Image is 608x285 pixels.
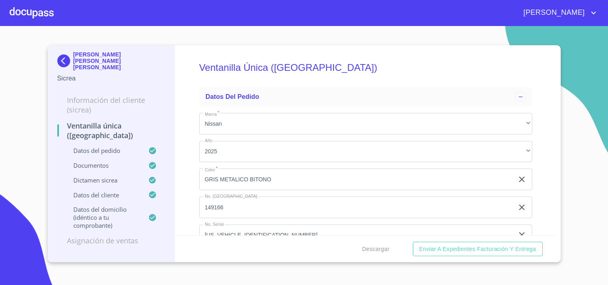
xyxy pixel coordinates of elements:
[199,51,532,84] h5: Ventanilla Única ([GEOGRAPHIC_DATA])
[517,203,527,212] button: clear input
[517,6,598,19] button: account of current user
[57,236,165,245] p: Asignación de Ventas
[57,121,165,140] p: Ventanilla Única ([GEOGRAPHIC_DATA])
[57,51,165,74] div: [PERSON_NAME] [PERSON_NAME] [PERSON_NAME]
[199,87,532,106] div: Datos del pedido
[413,242,543,257] button: Enviar a Expedientes Facturación y Entrega
[73,51,165,70] p: [PERSON_NAME] [PERSON_NAME] [PERSON_NAME]
[199,113,532,134] div: Nissan
[57,74,165,83] p: Sicrea
[57,161,149,169] p: Documentos
[517,6,589,19] span: [PERSON_NAME]
[57,191,149,199] p: Datos del cliente
[359,242,393,257] button: Descargar
[517,175,527,184] button: clear input
[517,230,527,240] button: clear input
[57,205,149,229] p: Datos del domicilio (idéntico a tu comprobante)
[199,141,532,163] div: 2025
[57,54,73,67] img: Docupass spot blue
[419,244,536,254] span: Enviar a Expedientes Facturación y Entrega
[362,244,390,254] span: Descargar
[57,147,149,155] p: Datos del pedido
[206,93,259,100] span: Datos del pedido
[57,176,149,184] p: Dictamen Sicrea
[57,95,165,114] p: Información del Cliente (Sicrea)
